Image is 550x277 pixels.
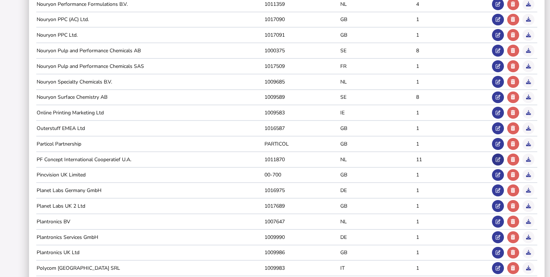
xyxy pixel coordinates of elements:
[340,62,416,70] td: FR
[416,93,492,101] td: 8
[340,78,416,86] td: NL
[264,156,340,163] td: 1011870
[416,264,492,272] td: 1
[416,78,492,86] td: 1
[264,125,340,132] td: 1016587
[340,264,416,272] td: IT
[264,171,340,179] td: 00-700
[36,62,264,70] td: Nouryon Pulp and Performance Chemicals SAS
[36,264,264,272] td: Polycom [GEOGRAPHIC_DATA] SRL
[264,78,340,86] td: 1009685
[340,233,416,241] td: DE
[264,249,340,256] td: 1009986
[264,187,340,194] td: 1016975
[36,78,264,86] td: Nouryon Specialty Chemicals B.V.
[264,62,340,70] td: 1017509
[340,187,416,194] td: DE
[340,31,416,39] td: GB
[36,109,264,117] td: Online Printing Marketing Ltd
[36,233,264,241] td: Plantronics Services GmbH
[340,0,416,8] td: NL
[36,171,264,179] td: Pincvision UK Limited
[340,16,416,23] td: GB
[340,125,416,132] td: GB
[36,187,264,194] td: Planet Labs Germany GmbH
[416,140,492,148] td: 1
[340,109,416,117] td: IE
[36,125,264,132] td: Outerstuff EMEA Ltd
[264,47,340,54] td: 1000375
[416,233,492,241] td: 1
[340,140,416,148] td: GB
[416,249,492,256] td: 1
[36,140,264,148] td: Particol Partnership
[36,47,264,54] td: Nouryon Pulp and Performance Chemicals AB
[36,156,264,163] td: PF Concept International Cooperatief U.A.
[36,16,264,23] td: Nouryon PPC (AC) Ltd.
[340,47,416,54] td: SE
[36,249,264,256] td: Plantronics UK Ltd
[416,156,492,163] td: 11
[340,202,416,210] td: GB
[264,264,340,272] td: 1009983
[416,16,492,23] td: 1
[416,109,492,117] td: 1
[416,47,492,54] td: 8
[416,125,492,132] td: 1
[416,0,492,8] td: 4
[340,218,416,225] td: NL
[264,233,340,241] td: 1009990
[264,0,340,8] td: 1011359
[416,218,492,225] td: 1
[264,202,340,210] td: 1017689
[264,140,340,148] td: PARTICOL
[36,202,264,210] td: Planet Labs UK 2 Ltd
[36,93,264,101] td: Nouryon Surface Chemistry AB
[264,31,340,39] td: 1017091
[416,31,492,39] td: 1
[340,171,416,179] td: GB
[340,156,416,163] td: NL
[416,202,492,210] td: 1
[340,249,416,256] td: GB
[36,0,264,8] td: Nouryon Performance Formulations B.V.
[36,31,264,39] td: Nouryon PPC Ltd.
[416,171,492,179] td: 1
[264,16,340,23] td: 1017090
[416,62,492,70] td: 1
[264,218,340,225] td: 1007647
[264,93,340,101] td: 1009589
[36,218,264,225] td: Plantronics BV
[416,187,492,194] td: 1
[340,93,416,101] td: SE
[264,109,340,117] td: 1009583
